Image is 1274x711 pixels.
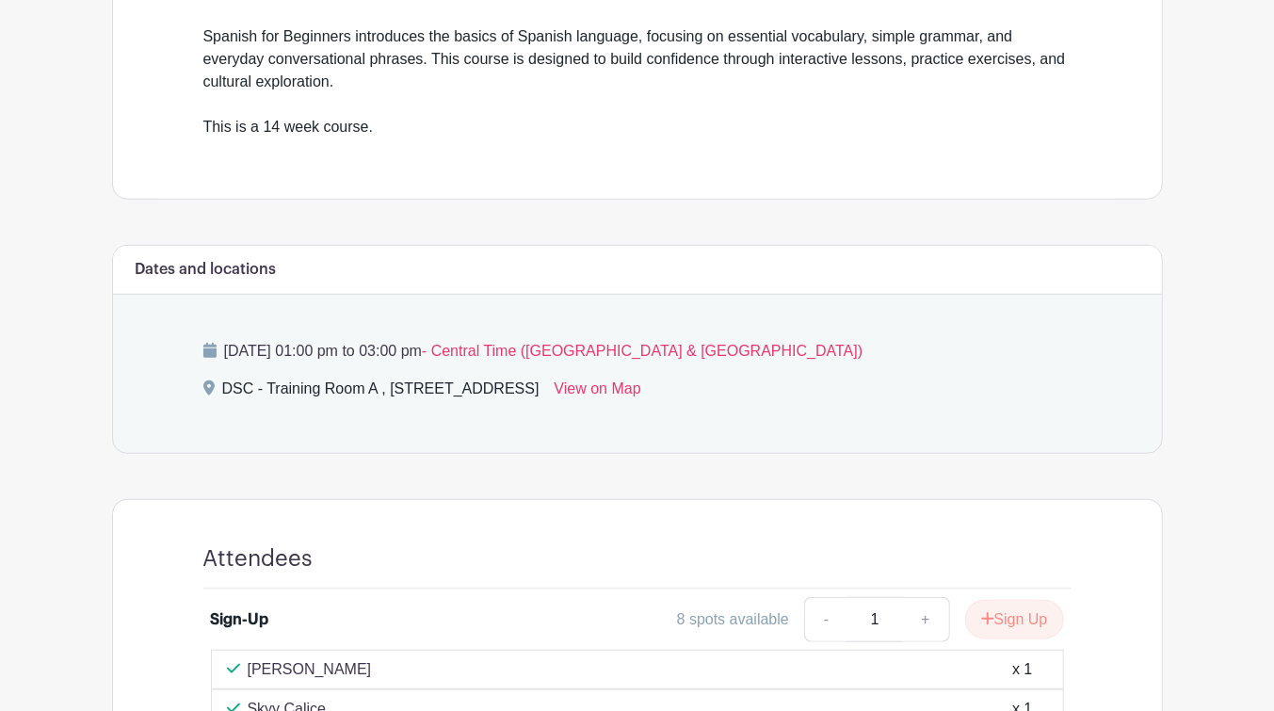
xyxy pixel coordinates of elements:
[804,597,847,642] a: -
[203,545,314,573] h4: Attendees
[1012,658,1032,681] div: x 1
[248,658,372,681] p: [PERSON_NAME]
[211,608,269,631] div: Sign-Up
[965,600,1064,639] button: Sign Up
[422,343,863,359] span: - Central Time ([GEOGRAPHIC_DATA] & [GEOGRAPHIC_DATA])
[203,25,1072,138] div: Spanish for Beginners introduces the basics of Spanish language, focusing on essential vocabulary...
[136,261,277,279] h6: Dates and locations
[203,340,1072,363] p: [DATE] 01:00 pm to 03:00 pm
[677,608,789,631] div: 8 spots available
[222,378,540,408] div: DSC - Training Room A , [STREET_ADDRESS]
[555,378,641,408] a: View on Map
[902,597,949,642] a: +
